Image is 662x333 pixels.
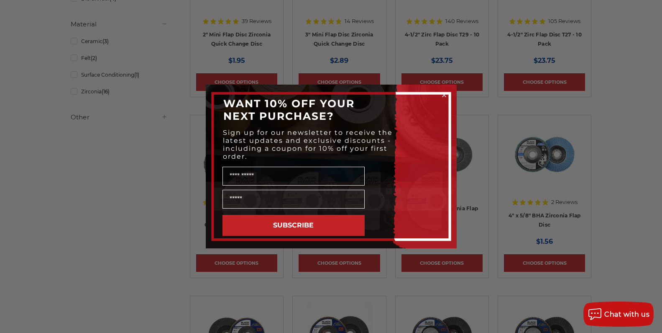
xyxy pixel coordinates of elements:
span: WANT 10% OFF YOUR NEXT PURCHASE? [223,97,355,122]
input: Email [222,190,365,209]
button: Chat with us [583,302,654,327]
span: Chat with us [604,310,649,318]
button: SUBSCRIBE [222,215,365,236]
button: Close dialog [440,91,448,99]
span: Sign up for our newsletter to receive the latest updates and exclusive discounts - including a co... [223,129,393,160]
